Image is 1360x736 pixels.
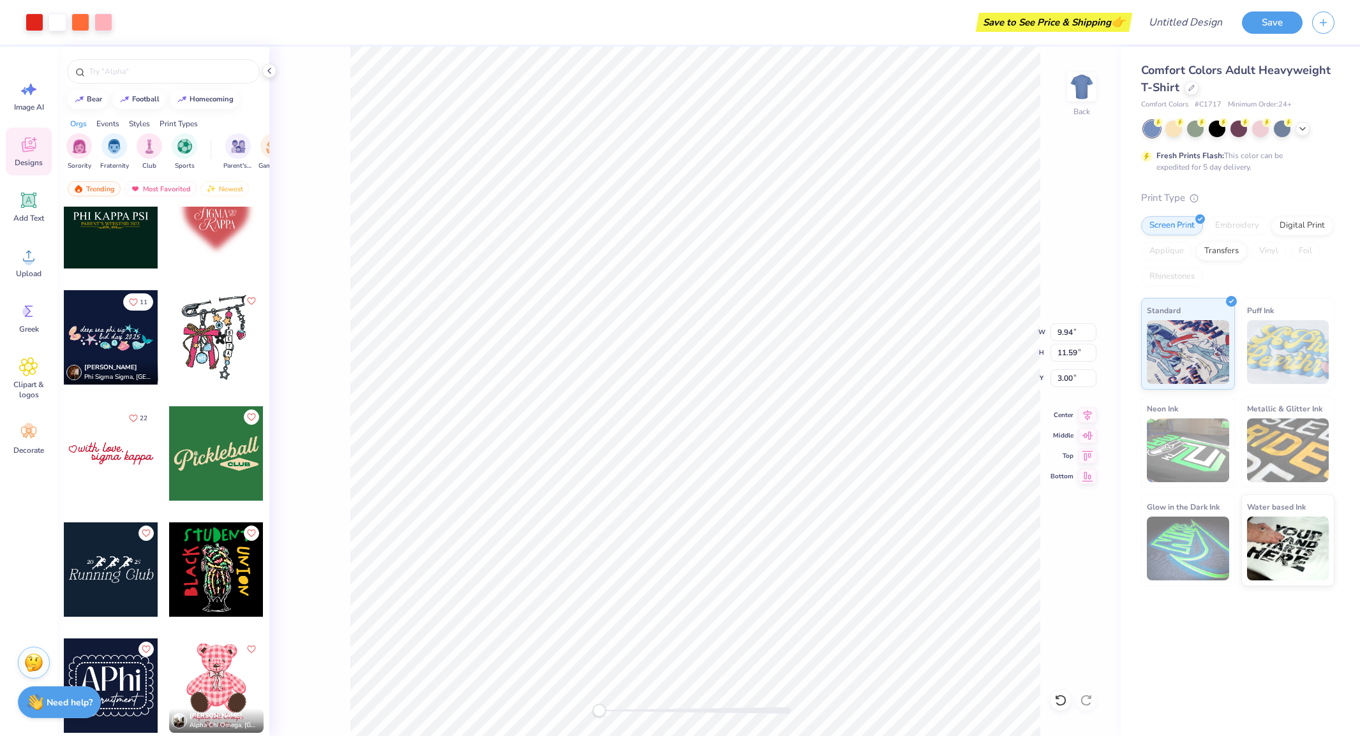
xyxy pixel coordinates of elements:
[1073,106,1090,117] div: Back
[175,161,195,171] span: Sports
[1271,216,1333,235] div: Digital Print
[142,139,156,154] img: Club Image
[244,293,259,309] button: Like
[74,96,84,103] img: trend_line.gif
[1247,320,1329,384] img: Puff Ink
[100,133,129,171] button: filter button
[66,133,92,171] button: filter button
[1141,242,1192,261] div: Applique
[244,409,259,425] button: Like
[1247,402,1322,415] span: Metallic & Glitter Ink
[206,184,216,193] img: newest.gif
[124,181,197,196] div: Most Favorited
[1111,14,1125,29] span: 👉
[231,139,246,154] img: Parent's Weekend Image
[258,133,288,171] div: filter for Game Day
[13,445,44,455] span: Decorate
[1156,151,1224,161] strong: Fresh Prints Flash:
[96,118,119,129] div: Events
[1207,216,1267,235] div: Embroidery
[1195,99,1222,110] span: # C1717
[160,118,198,129] div: Print Types
[1050,410,1073,420] span: Center
[1141,63,1331,95] span: Comfort Colors Adult Heavyweight T-Shirt
[84,363,137,372] span: [PERSON_NAME]
[119,96,130,103] img: trend_line.gif
[70,118,87,129] div: Orgs
[1141,216,1203,235] div: Screen Print
[1147,500,1220,513] span: Glow in the Dark Ink
[137,133,162,171] div: filter for Club
[88,65,251,78] input: Try "Alpha"
[66,133,92,171] div: filter for Sorority
[47,696,93,709] strong: Need help?
[258,133,288,171] button: filter button
[244,642,259,657] button: Like
[223,161,253,171] span: Parent's Weekend
[1196,242,1247,261] div: Transfers
[1156,150,1313,173] div: This color can be expedited for 5 day delivery.
[244,526,259,541] button: Like
[130,184,140,193] img: most_fav.gif
[84,372,153,382] span: Phi Sigma Sigma, [GEOGRAPHIC_DATA]
[223,133,253,171] button: filter button
[170,90,239,109] button: homecoming
[190,96,234,103] div: homecoming
[1242,11,1303,34] button: Save
[593,704,606,717] div: Accessibility label
[138,526,154,541] button: Like
[1147,402,1178,415] span: Neon Ink
[132,96,160,103] div: football
[1147,304,1181,317] span: Standard
[979,13,1129,32] div: Save to See Price & Shipping
[73,184,84,193] img: trending.gif
[266,139,281,154] img: Game Day Image
[107,139,121,154] img: Fraternity Image
[1050,431,1073,441] span: Middle
[1147,517,1229,580] img: Glow in the Dark Ink
[13,213,44,223] span: Add Text
[1139,10,1232,35] input: Untitled Design
[68,161,91,171] span: Sorority
[177,139,192,154] img: Sports Image
[1251,242,1287,261] div: Vinyl
[87,96,102,103] div: bear
[1050,471,1073,482] span: Bottom
[15,158,43,168] span: Designs
[138,642,154,657] button: Like
[1141,191,1334,205] div: Print Type
[100,133,129,171] div: filter for Fraternity
[1247,418,1329,482] img: Metallic & Glitter Ink
[172,133,197,171] button: filter button
[72,139,87,154] img: Sorority Image
[190,721,258,730] span: Alpha Chi Omega, [GEOGRAPHIC_DATA]
[16,269,41,279] span: Upload
[142,161,156,171] span: Club
[1247,304,1274,317] span: Puff Ink
[177,96,187,103] img: trend_line.gif
[68,181,121,196] div: Trending
[1247,517,1329,580] img: Water based Ink
[123,293,153,311] button: Like
[200,181,249,196] div: Newest
[1147,418,1229,482] img: Neon Ink
[1247,500,1306,513] span: Water based Ink
[19,324,39,334] span: Greek
[223,133,253,171] div: filter for Parent's Weekend
[8,379,50,400] span: Clipart & logos
[123,409,153,427] button: Like
[1141,99,1188,110] span: Comfort Colors
[67,90,108,109] button: bear
[1290,242,1320,261] div: Foil
[1228,99,1292,110] span: Minimum Order: 24 +
[14,102,44,112] span: Image AI
[172,133,197,171] div: filter for Sports
[140,299,147,305] span: 11
[129,118,150,129] div: Styles
[100,161,129,171] span: Fraternity
[137,133,162,171] button: filter button
[112,90,165,109] button: football
[1069,74,1095,99] img: Back
[258,161,288,171] span: Game Day
[140,415,147,422] span: 22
